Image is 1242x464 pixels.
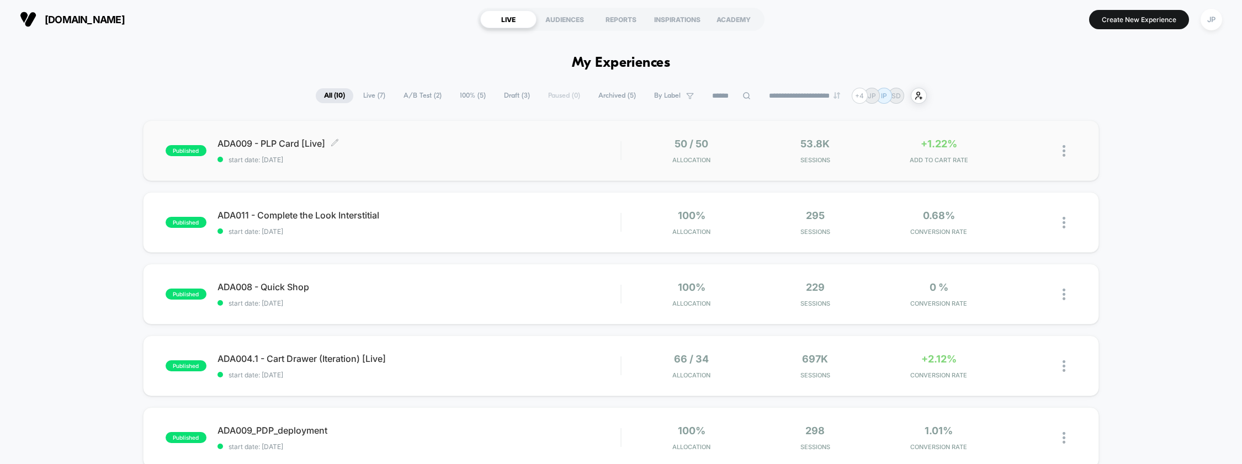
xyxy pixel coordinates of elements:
[868,92,876,100] p: JP
[802,353,828,365] span: 697k
[395,88,450,103] span: A/B Test ( 2 )
[316,88,353,103] span: All ( 10 )
[1089,10,1189,29] button: Create New Experience
[217,281,621,292] span: ADA008 - Quick Shop
[217,227,621,236] span: start date: [DATE]
[705,10,762,28] div: ACADEMY
[880,443,998,451] span: CONVERSION RATE
[1201,9,1222,30] div: JP
[675,138,708,150] span: 50 / 50
[1063,432,1065,444] img: close
[880,300,998,307] span: CONVERSION RATE
[672,228,710,236] span: Allocation
[590,88,644,103] span: Archived ( 5 )
[217,371,621,379] span: start date: [DATE]
[805,425,825,436] span: 298
[891,92,901,100] p: SD
[593,10,649,28] div: REPORTS
[17,10,128,28] button: [DOMAIN_NAME]
[880,156,998,164] span: ADD TO CART RATE
[921,138,957,150] span: +1.22%
[217,442,621,451] span: start date: [DATE]
[480,10,537,28] div: LIVE
[756,228,874,236] span: Sessions
[678,210,705,221] span: 100%
[881,92,887,100] p: IP
[217,156,621,164] span: start date: [DATE]
[674,353,709,365] span: 66 / 34
[20,11,36,28] img: Visually logo
[166,145,206,156] span: published
[1063,289,1065,300] img: close
[649,10,705,28] div: INSPIRATIONS
[806,210,825,221] span: 295
[672,371,710,379] span: Allocation
[496,88,538,103] span: Draft ( 3 )
[217,138,621,149] span: ADA009 - PLP Card [Live]
[217,210,621,221] span: ADA011 - Complete the Look Interstitial
[452,88,494,103] span: 100% ( 5 )
[1197,8,1225,31] button: JP
[217,353,621,364] span: ADA004.1 - Cart Drawer (Iteration) [Live]
[678,281,705,293] span: 100%
[672,156,710,164] span: Allocation
[217,299,621,307] span: start date: [DATE]
[880,371,998,379] span: CONVERSION RATE
[166,217,206,228] span: published
[166,360,206,371] span: published
[756,156,874,164] span: Sessions
[572,55,671,71] h1: My Experiences
[1063,360,1065,372] img: close
[880,228,998,236] span: CONVERSION RATE
[925,425,953,436] span: 1.01%
[654,92,681,100] span: By Label
[1063,217,1065,228] img: close
[756,443,874,451] span: Sessions
[217,425,621,436] span: ADA009_PDP_deployment
[1063,145,1065,157] img: close
[166,289,206,300] span: published
[800,138,830,150] span: 53.8k
[806,281,825,293] span: 229
[921,353,957,365] span: +2.12%
[834,92,840,99] img: end
[537,10,593,28] div: AUDIENCES
[756,371,874,379] span: Sessions
[672,300,710,307] span: Allocation
[678,425,705,436] span: 100%
[45,14,125,25] span: [DOMAIN_NAME]
[923,210,955,221] span: 0.68%
[930,281,948,293] span: 0 %
[756,300,874,307] span: Sessions
[355,88,394,103] span: Live ( 7 )
[852,88,868,104] div: + 4
[166,432,206,443] span: published
[672,443,710,451] span: Allocation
